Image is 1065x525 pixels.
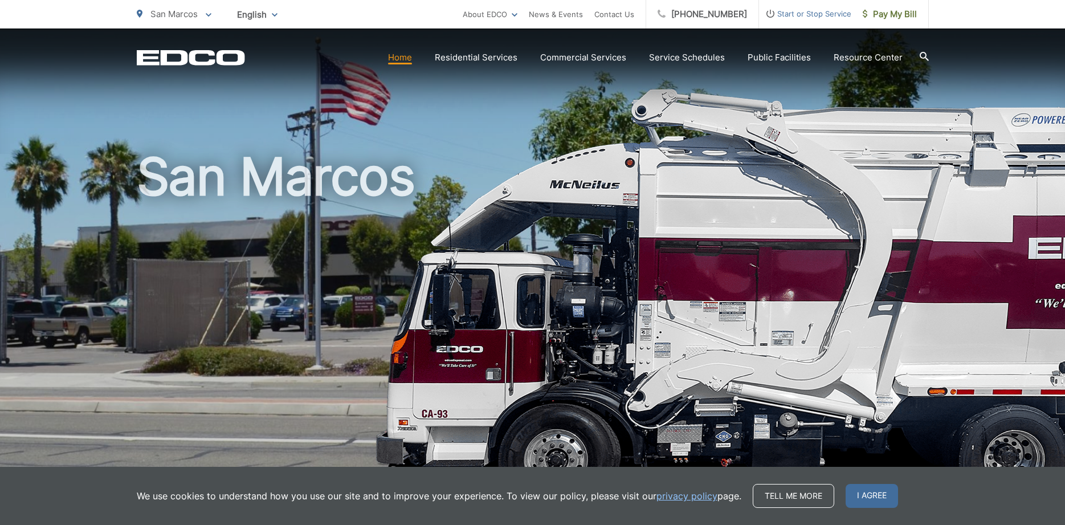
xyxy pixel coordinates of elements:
a: privacy policy [656,489,717,503]
a: Home [388,51,412,64]
a: Contact Us [594,7,634,21]
a: Public Facilities [748,51,811,64]
a: News & Events [529,7,583,21]
h1: San Marcos [137,148,929,509]
span: I agree [846,484,898,508]
p: We use cookies to understand how you use our site and to improve your experience. To view our pol... [137,489,741,503]
a: Commercial Services [540,51,626,64]
a: About EDCO [463,7,517,21]
a: Residential Services [435,51,517,64]
a: Service Schedules [649,51,725,64]
span: Pay My Bill [863,7,917,21]
span: English [228,5,286,25]
a: Tell me more [753,484,834,508]
a: EDCD logo. Return to the homepage. [137,50,245,66]
span: San Marcos [150,9,198,19]
a: Resource Center [834,51,903,64]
